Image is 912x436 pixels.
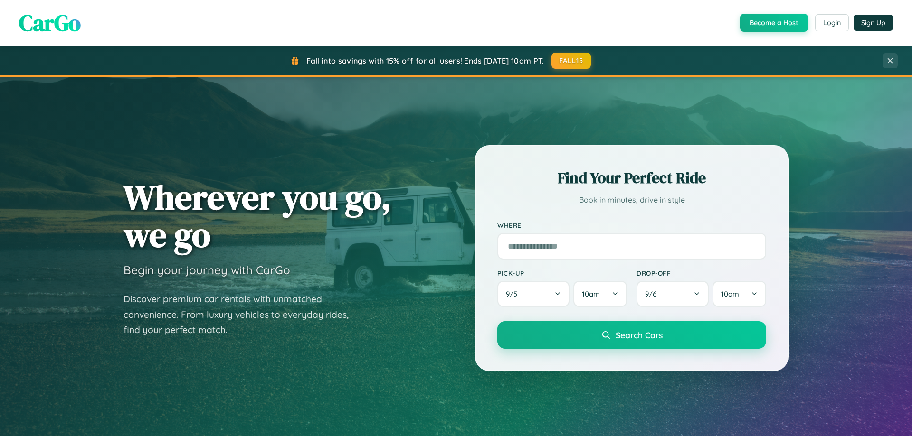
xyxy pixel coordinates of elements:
[815,14,849,31] button: Login
[497,193,766,207] p: Book in minutes, drive in style
[740,14,808,32] button: Become a Host
[19,7,81,38] span: CarGo
[636,269,766,277] label: Drop-off
[551,53,591,69] button: FALL15
[497,269,627,277] label: Pick-up
[712,281,766,307] button: 10am
[497,221,766,229] label: Where
[306,56,544,65] span: Fall into savings with 15% off for all users! Ends [DATE] 10am PT.
[582,289,600,298] span: 10am
[123,291,361,338] p: Discover premium car rentals with unmatched convenience. From luxury vehicles to everyday rides, ...
[721,289,739,298] span: 10am
[854,15,893,31] button: Sign Up
[573,281,627,307] button: 10am
[123,263,290,277] h3: Begin your journey with CarGo
[506,289,522,298] span: 9 / 5
[497,167,766,188] h2: Find Your Perfect Ride
[616,330,663,340] span: Search Cars
[497,321,766,349] button: Search Cars
[645,289,661,298] span: 9 / 6
[123,178,391,253] h1: Wherever you go, we go
[497,281,570,307] button: 9/5
[636,281,709,307] button: 9/6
